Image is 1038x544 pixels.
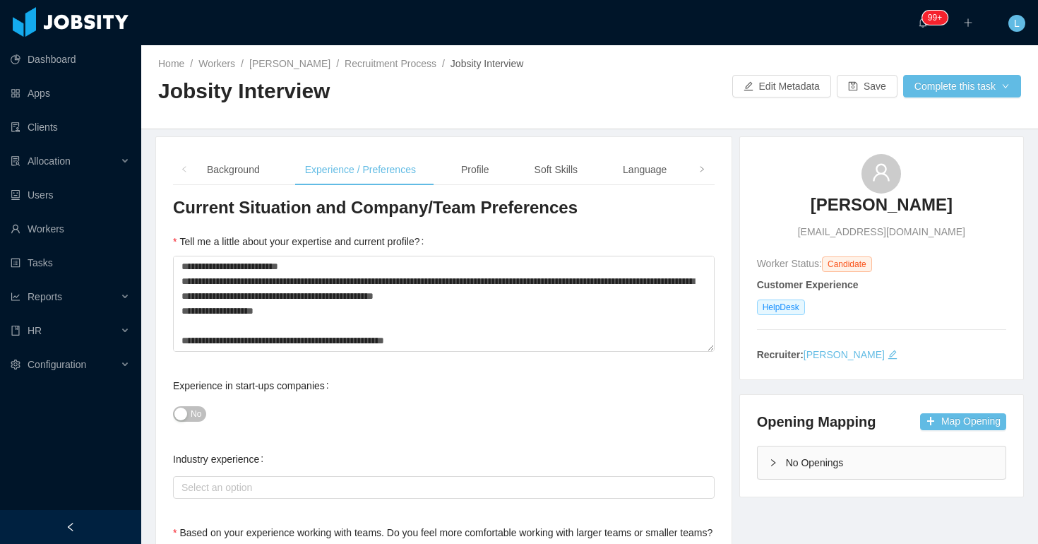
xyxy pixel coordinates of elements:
[11,292,20,302] i: icon: line-chart
[11,326,20,336] i: icon: book
[28,359,86,370] span: Configuration
[173,380,335,391] label: Experience in start-ups companies
[241,58,244,69] span: /
[11,360,20,369] i: icon: setting
[523,154,589,186] div: Soft Skills
[11,79,130,107] a: icon: appstoreApps
[757,349,804,360] strong: Recruiter:
[758,447,1006,479] div: icon: rightNo Openings
[757,258,822,269] span: Worker Status:
[922,11,948,25] sup: 2122
[442,58,445,69] span: /
[822,256,872,272] span: Candidate
[903,75,1021,97] button: Complete this taskicon: down
[612,154,678,186] div: Language
[28,155,71,167] span: Allocation
[11,113,130,141] a: icon: auditClients
[173,454,269,465] label: Industry experience
[811,194,953,216] h3: [PERSON_NAME]
[198,58,235,69] a: Workers
[190,58,193,69] span: /
[294,154,427,186] div: Experience / Preferences
[11,45,130,73] a: icon: pie-chartDashboard
[158,77,590,106] h2: Jobsity Interview
[837,75,897,97] button: icon: saveSave
[871,162,891,182] i: icon: user
[181,166,188,173] i: icon: left
[11,249,130,277] a: icon: profileTasks
[920,413,1006,430] button: icon: plusMap Opening
[918,18,928,28] i: icon: bell
[732,75,831,97] button: icon: editEdit Metadata
[11,215,130,243] a: icon: userWorkers
[450,154,501,186] div: Profile
[158,58,184,69] a: Home
[811,194,953,225] a: [PERSON_NAME]
[1014,15,1020,32] span: L
[769,459,777,467] i: icon: right
[11,156,20,166] i: icon: solution
[757,300,805,315] span: HelpDesk
[757,412,876,432] h4: Opening Mapping
[798,225,965,240] span: [EMAIL_ADDRESS][DOMAIN_NAME]
[698,166,705,173] i: icon: right
[451,58,523,69] span: Jobsity Interview
[173,406,206,422] button: Experience in start-ups companies
[963,18,973,28] i: icon: plus
[181,480,700,495] div: Select an option
[249,58,330,69] a: [PERSON_NAME]
[11,181,130,209] a: icon: robotUsers
[173,196,715,219] h3: Current Situation and Company/Team Preferences
[804,349,885,360] a: [PERSON_NAME]
[173,527,722,538] label: Based on your experience working with teams. Do you feel more comfortable working with larger tea...
[28,325,42,336] span: HR
[173,236,429,247] label: Tell me a little about your expertise and current profile?
[888,350,897,360] i: icon: edit
[28,291,62,302] span: Reports
[345,58,436,69] a: Recruitment Process
[173,256,715,352] textarea: Tell me a little about your expertise and current profile?
[177,479,185,496] input: Industry experience
[196,154,271,186] div: Background
[191,407,201,421] span: No
[336,58,339,69] span: /
[757,279,859,290] strong: Customer Experience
